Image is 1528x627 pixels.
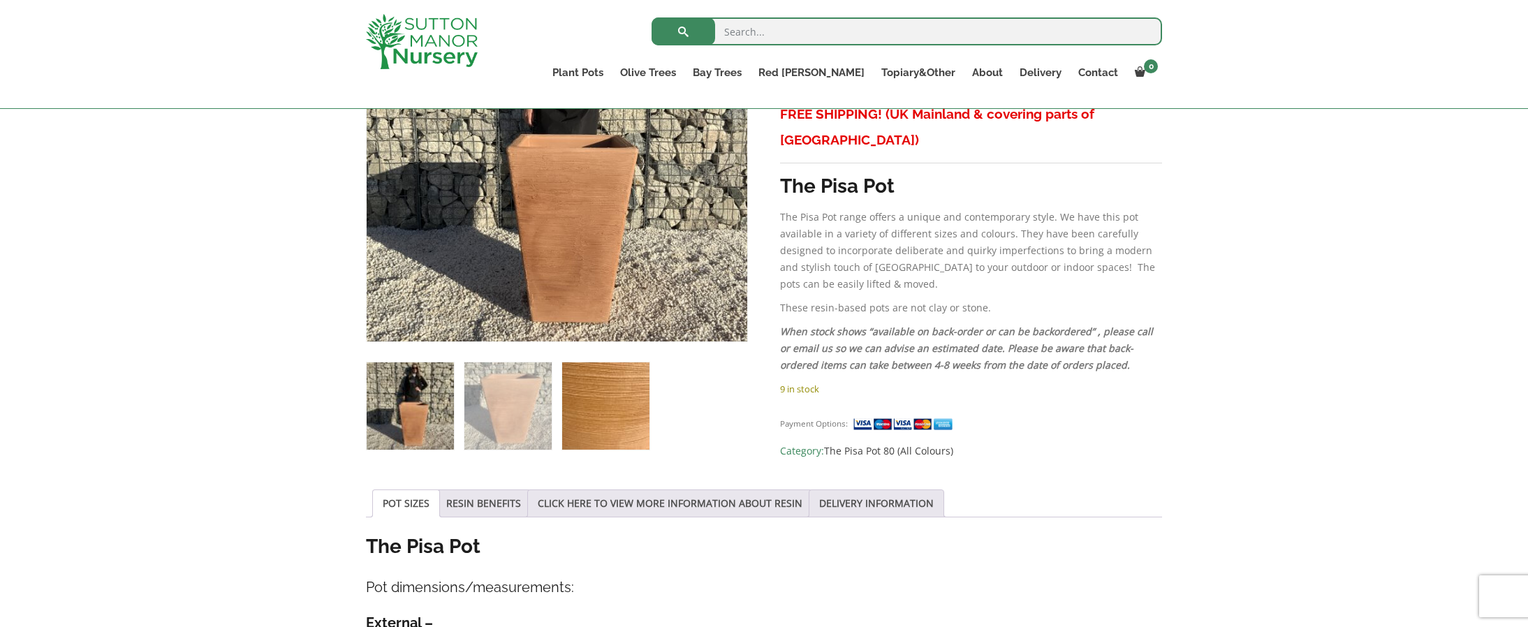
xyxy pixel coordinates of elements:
[366,14,478,69] img: logo
[819,490,934,517] a: DELIVERY INFORMATION
[853,417,957,431] img: payment supported
[562,362,649,450] img: The Pisa Pot 80 Colour Terracotta - Image 3
[780,209,1162,293] p: The Pisa Pot range offers a unique and contemporary style. We have this pot available in a variet...
[684,63,750,82] a: Bay Trees
[544,63,612,82] a: Plant Pots
[780,300,1162,316] p: These resin-based pots are not clay or stone.
[1126,63,1162,82] a: 0
[612,63,684,82] a: Olive Trees
[780,381,1162,397] p: 9 in stock
[750,63,873,82] a: Red [PERSON_NAME]
[780,418,848,429] small: Payment Options:
[366,577,1162,598] h4: Pot dimensions/measurements:
[1144,59,1158,73] span: 0
[367,362,454,450] img: The Pisa Pot 80 Colour Terracotta
[824,444,953,457] a: The Pisa Pot 80 (All Colours)
[1070,63,1126,82] a: Contact
[538,490,802,517] a: CLICK HERE TO VIEW MORE INFORMATION ABOUT RESIN
[652,17,1162,45] input: Search...
[780,325,1153,371] em: When stock shows “available on back-order or can be backordered” , please call or email us so we ...
[780,101,1162,153] h3: FREE SHIPPING! (UK Mainland & covering parts of [GEOGRAPHIC_DATA])
[964,63,1011,82] a: About
[446,490,521,517] a: RESIN BENEFITS
[464,362,552,450] img: The Pisa Pot 80 Colour Terracotta - Image 2
[366,535,480,558] strong: The Pisa Pot
[780,175,895,198] strong: The Pisa Pot
[383,490,429,517] a: POT SIZES
[873,63,964,82] a: Topiary&Other
[780,443,1162,459] span: Category:
[1011,63,1070,82] a: Delivery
